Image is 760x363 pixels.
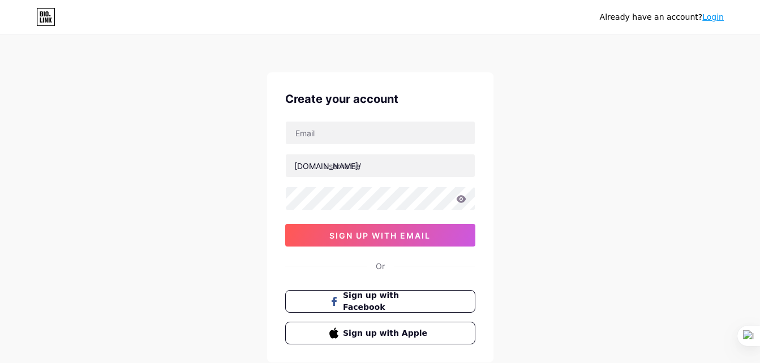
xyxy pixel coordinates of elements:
span: Sign up with Apple [343,327,431,339]
button: sign up with email [285,224,475,247]
button: Sign up with Apple [285,322,475,344]
div: [DOMAIN_NAME]/ [294,160,361,172]
input: username [286,154,475,177]
input: Email [286,122,475,144]
div: Already have an account? [600,11,724,23]
div: Or [376,260,385,272]
span: sign up with email [329,231,431,240]
a: Login [702,12,724,21]
div: Create your account [285,90,475,107]
span: Sign up with Facebook [343,289,431,313]
button: Sign up with Facebook [285,290,475,313]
